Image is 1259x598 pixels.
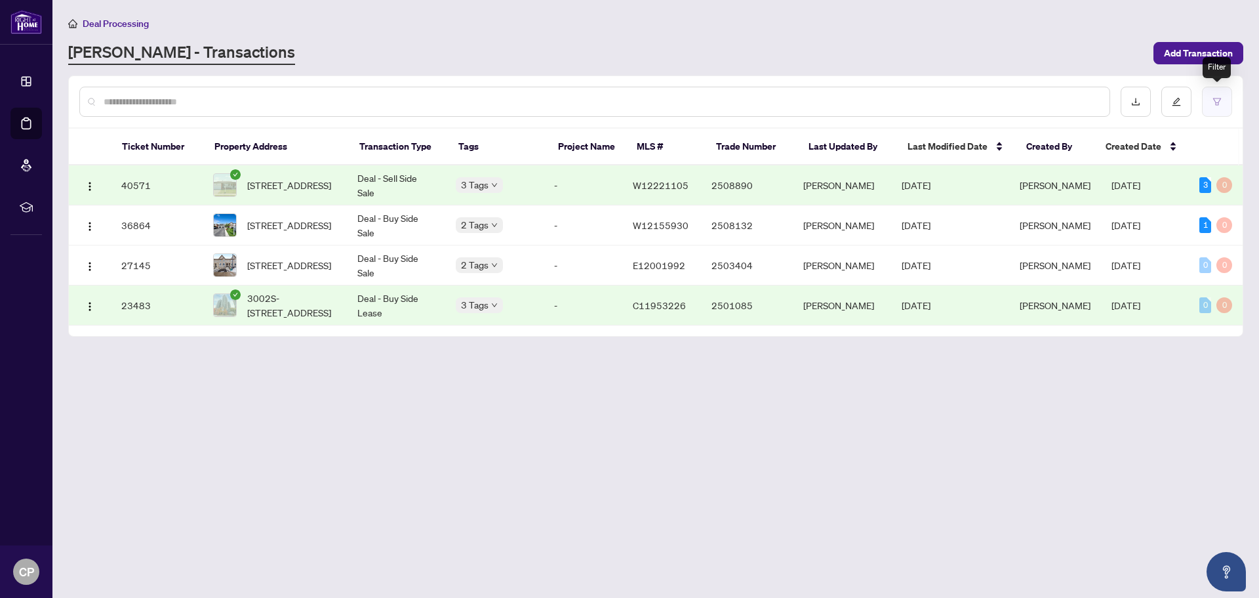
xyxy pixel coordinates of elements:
[111,165,203,205] td: 40571
[544,286,622,326] td: -
[1095,129,1188,165] th: Created Date
[793,205,891,246] td: [PERSON_NAME]
[1212,97,1222,106] span: filter
[1020,299,1090,311] span: [PERSON_NAME]
[1016,129,1095,165] th: Created By
[347,246,445,286] td: Deal - Buy Side Sale
[85,301,95,312] img: Logo
[347,165,445,205] td: Deal - Sell Side Sale
[1164,43,1233,64] span: Add Transaction
[793,286,891,326] td: [PERSON_NAME]
[85,221,95,232] img: Logo
[79,175,100,196] button: Logo
[85,181,95,192] img: Logo
[1199,177,1211,193] div: 3
[902,299,930,311] span: [DATE]
[798,129,897,165] th: Last Updated By
[230,169,241,180] span: check-circle
[214,294,236,316] img: thumbnail-img
[111,129,204,165] th: Ticket Number
[544,165,622,205] td: -
[701,286,793,326] td: 2501085
[701,205,793,246] td: 2508132
[347,286,445,326] td: Deal - Buy Side Lease
[1111,179,1140,191] span: [DATE]
[214,214,236,236] img: thumbnail-img
[79,255,100,276] button: Logo
[1207,552,1246,591] button: Open asap
[79,215,100,236] button: Logo
[1020,219,1090,231] span: [PERSON_NAME]
[908,139,988,154] span: Last Modified Date
[1199,297,1211,313] div: 0
[230,289,241,300] span: check-circle
[633,179,689,191] span: W12221105
[1216,217,1232,233] div: 0
[544,205,622,246] td: -
[491,222,498,228] span: down
[349,129,448,165] th: Transaction Type
[1020,179,1090,191] span: [PERSON_NAME]
[19,563,34,581] span: CP
[633,299,686,311] span: C11953226
[548,129,627,165] th: Project Name
[214,254,236,276] img: thumbnail-img
[491,182,498,188] span: down
[247,258,331,272] span: [STREET_ADDRESS]
[79,295,100,316] button: Logo
[1131,97,1140,106] span: download
[897,129,1016,165] th: Last Modified Date
[626,129,706,165] th: MLS #
[111,286,203,326] td: 23483
[633,219,689,231] span: W12155930
[1111,219,1140,231] span: [DATE]
[10,10,42,34] img: logo
[1199,257,1211,273] div: 0
[68,19,77,28] span: home
[902,219,930,231] span: [DATE]
[214,174,236,196] img: thumbnail-img
[491,262,498,268] span: down
[204,129,350,165] th: Property Address
[902,259,930,271] span: [DATE]
[1111,299,1140,311] span: [DATE]
[1106,139,1161,154] span: Created Date
[1216,257,1232,273] div: 0
[1153,42,1243,64] button: Add Transaction
[461,257,489,272] span: 2 Tags
[1161,87,1191,117] button: edit
[1216,177,1232,193] div: 0
[461,297,489,312] span: 3 Tags
[85,261,95,272] img: Logo
[1199,217,1211,233] div: 1
[701,165,793,205] td: 2508890
[247,178,331,192] span: [STREET_ADDRESS]
[1172,97,1181,106] span: edit
[544,246,622,286] td: -
[1216,297,1232,313] div: 0
[701,246,793,286] td: 2503404
[461,177,489,192] span: 3 Tags
[902,179,930,191] span: [DATE]
[448,129,547,165] th: Tags
[633,259,685,271] span: E12001992
[793,246,891,286] td: [PERSON_NAME]
[706,129,798,165] th: Trade Number
[111,205,203,246] td: 36864
[1020,259,1090,271] span: [PERSON_NAME]
[1111,259,1140,271] span: [DATE]
[247,218,331,232] span: [STREET_ADDRESS]
[491,302,498,309] span: down
[793,165,891,205] td: [PERSON_NAME]
[1203,57,1231,78] div: Filter
[1202,87,1232,117] button: filter
[247,291,336,320] span: 3002S-[STREET_ADDRESS]
[111,246,203,286] td: 27145
[83,18,149,30] span: Deal Processing
[461,217,489,232] span: 2 Tags
[1121,87,1151,117] button: download
[68,41,295,65] a: [PERSON_NAME] - Transactions
[347,205,445,246] td: Deal - Buy Side Sale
